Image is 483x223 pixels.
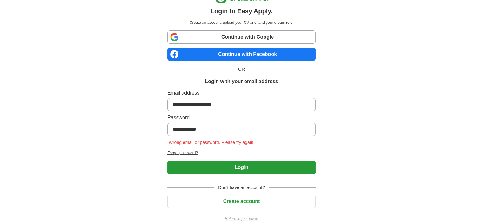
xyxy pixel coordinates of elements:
[214,184,269,191] span: Don't have an account?
[167,140,256,145] span: Wrong email or password. Please try again.
[167,161,316,174] button: Login
[234,66,249,73] span: OR
[167,199,316,204] a: Create account
[167,150,316,156] a: Forgot password?
[167,195,316,208] button: Create account
[211,6,273,16] h1: Login to Easy Apply.
[205,78,278,85] h1: Login with your email address
[167,114,316,121] label: Password
[167,89,316,97] label: Email address
[167,48,316,61] a: Continue with Facebook
[169,20,314,25] p: Create an account, upload your CV and land your dream role.
[167,30,316,44] a: Continue with Google
[167,216,316,221] a: Return to job advert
